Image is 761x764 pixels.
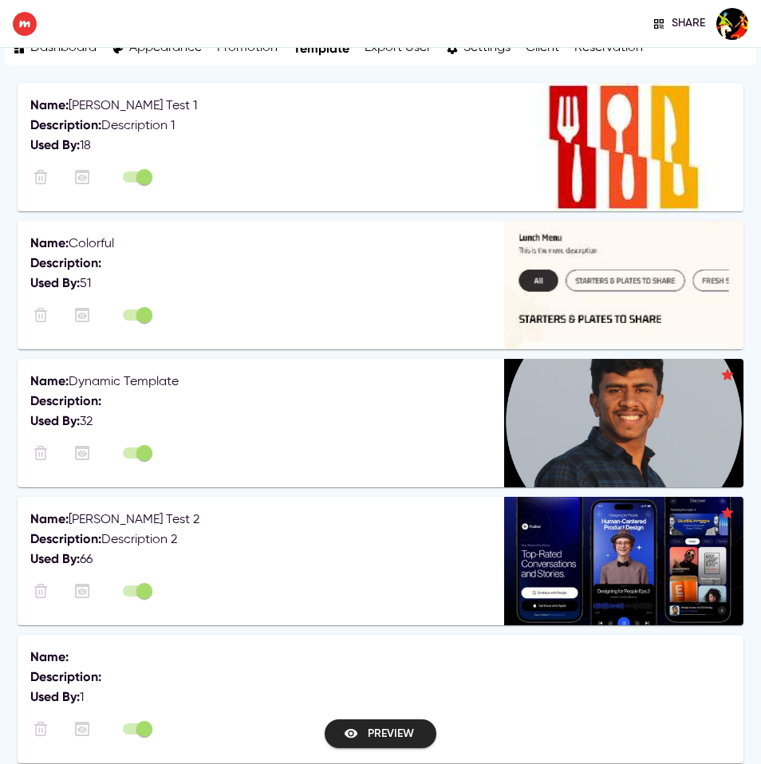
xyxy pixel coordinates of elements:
[30,413,80,428] b: Used By :
[325,719,436,749] button: Preview
[30,117,101,132] b: Description :
[217,41,278,57] a: Promotion
[30,412,491,431] p: 32
[217,41,278,56] p: Promotion
[41,41,175,54] div: Domain: [DOMAIN_NAME]
[30,689,80,704] b: Used By :
[30,234,491,254] p: Colorful
[30,551,80,566] b: Used By :
[61,94,143,104] div: Domain Overview
[365,41,431,56] p: Export User
[574,41,643,57] a: Reservation
[30,235,69,250] b: Name :
[30,136,491,156] p: 18
[129,41,202,56] p: Appearance
[30,137,80,152] b: Used By :
[365,41,431,57] a: Export User
[574,41,643,56] p: Reservation
[26,26,38,38] img: logo_orange.svg
[30,97,69,112] b: Name :
[30,393,101,408] b: Description :
[159,93,172,105] img: tab_keywords_by_traffic_grey.svg
[463,41,511,56] p: Settings
[30,275,80,290] b: Used By :
[30,116,491,136] p: Description 1
[649,12,712,35] button: Share
[30,41,97,56] p: Dashboard
[30,255,101,270] b: Description :
[30,649,69,664] b: Name :
[30,669,101,684] b: Description :
[26,41,38,54] img: website_grey.svg
[656,17,705,30] span: Share
[43,93,56,105] img: tab_domain_overview_orange.svg
[344,724,417,744] span: Preview
[294,41,349,56] p: Template
[526,41,559,56] p: Client
[30,96,491,116] p: [PERSON_NAME] Test 1
[446,41,511,57] a: Settings
[45,26,78,38] div: v 4.0.25
[30,530,491,549] p: Description 2
[30,531,101,546] b: Description :
[176,94,269,104] div: Keywords by Traffic
[294,41,349,57] a: Template
[720,505,735,526] div: Dynamic Template
[30,372,491,392] p: Dynamic Template
[716,8,748,40] img: images%2FjoIKrkwfIoYDk2ARPtbW7CGPSlL2%2Fuser.png
[30,373,69,388] b: Name :
[30,274,491,293] p: 51
[30,511,69,526] b: Name :
[30,687,731,707] p: 1
[720,367,735,388] div: Dynamic Template
[30,510,491,530] p: [PERSON_NAME] Test 2
[112,41,202,57] a: Appearance
[30,549,491,569] p: 66
[13,41,97,57] a: Dashboard
[526,41,559,57] a: Client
